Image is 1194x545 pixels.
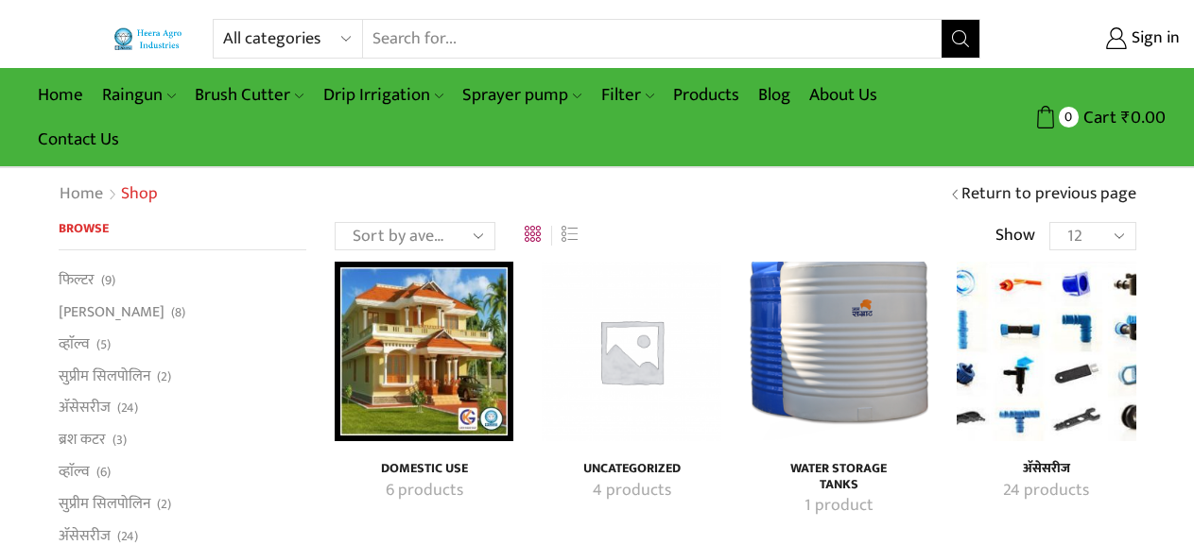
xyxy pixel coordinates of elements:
mark: 24 products [1003,479,1089,503]
a: Products [664,73,749,117]
img: Uncategorized [542,262,720,440]
img: Domestic Use [335,262,513,440]
h4: अ‍ॅसेसरीज [978,461,1115,477]
a: Visit product category Domestic Use [355,479,493,503]
a: फिल्टर [59,269,95,296]
a: सुप्रीम सिलपोलिन [59,487,150,519]
a: Visit product category Uncategorized [542,262,720,440]
bdi: 0.00 [1121,103,1166,132]
a: अ‍ॅसेसरीज [59,392,111,424]
a: Drip Irrigation [314,73,453,117]
span: (9) [101,271,115,290]
a: Raingun [93,73,185,117]
a: About Us [800,73,887,117]
a: Visit product category Water Storage Tanks [750,262,928,440]
h4: Uncategorized [562,461,700,477]
a: Visit product category अ‍ॅसेसरीज [978,479,1115,503]
nav: Breadcrumb [59,182,158,207]
a: Visit product category Water Storage Tanks [770,494,908,519]
span: (24) [117,399,138,417]
span: (8) [171,303,185,322]
a: व्हाॅल्व [59,455,90,487]
button: Search button [942,20,979,58]
a: Visit product category Water Storage Tanks [770,461,908,493]
a: Home [28,73,93,117]
a: Filter [592,73,664,117]
a: सुप्रीम सिलपोलिन [59,360,150,392]
span: Browse [59,217,109,239]
a: Contact Us [28,117,129,162]
a: Visit product category Uncategorized [562,461,700,477]
a: Brush Cutter [185,73,313,117]
a: Return to previous page [961,182,1136,207]
span: (5) [96,335,111,354]
h4: Domestic Use [355,461,493,477]
a: Blog [749,73,800,117]
span: Show [995,224,1035,248]
span: (3) [112,431,127,450]
span: (2) [157,367,171,386]
h1: Shop [121,184,158,205]
span: Sign in [1127,26,1180,51]
a: Visit product category Domestic Use [355,461,493,477]
span: (2) [157,495,171,514]
a: व्हाॅल्व [59,328,90,360]
a: Home [59,182,104,207]
mark: 4 products [593,479,671,503]
a: Visit product category Domestic Use [335,262,513,440]
img: अ‍ॅसेसरीज [957,262,1135,440]
input: Search for... [363,20,943,58]
a: Sprayer pump [453,73,591,117]
span: Cart [1079,105,1116,130]
a: Visit product category Uncategorized [562,479,700,503]
select: Shop order [335,222,495,250]
span: (6) [96,463,111,482]
a: [PERSON_NAME] [59,297,164,329]
a: ब्रश कटर [59,424,106,456]
span: 0 [1059,107,1079,127]
mark: 6 products [386,479,463,503]
a: Visit product category अ‍ॅसेसरीज [978,461,1115,477]
h4: Water Storage Tanks [770,461,908,493]
span: ₹ [1121,103,1131,132]
a: 0 Cart ₹0.00 [999,100,1166,135]
img: Water Storage Tanks [750,262,928,440]
mark: 1 product [805,494,874,519]
a: Sign in [1009,22,1180,56]
a: Visit product category अ‍ॅसेसरीज [957,262,1135,440]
